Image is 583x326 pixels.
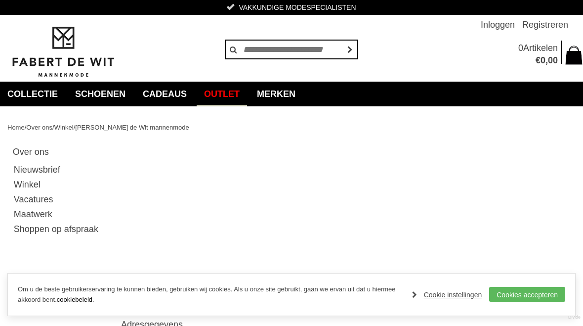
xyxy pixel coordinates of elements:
a: Cadeaus [135,82,194,106]
a: Schoenen [68,82,133,106]
a: Nieuwsbrief [13,162,109,177]
a: Merken [250,82,303,106]
span: 00 [548,55,558,65]
a: Vacatures [13,192,109,207]
a: Home [7,124,25,131]
span: 0 [518,43,523,53]
a: Inloggen [481,15,515,35]
span: € [536,55,541,65]
span: / [74,124,76,131]
a: Registreren [522,15,568,35]
span: / [25,124,27,131]
a: [PERSON_NAME] de Wit mannenmode [75,124,189,131]
a: Shoppen op afspraak [13,222,109,236]
a: Cookie instellingen [412,287,482,302]
a: Cookies accepteren [489,287,565,302]
a: Winkel [13,177,109,192]
a: Maatwerk [13,207,109,222]
span: Artikelen [523,43,558,53]
span: , [545,55,548,65]
a: Winkel [54,124,74,131]
a: Over ons [26,124,52,131]
a: cookiebeleid [57,296,92,303]
a: Outlet [197,82,247,106]
p: Om u de beste gebruikerservaring te kunnen bieden, gebruiken wij cookies. Als u onze site gebruik... [18,284,402,305]
h3: Over ons [13,146,109,157]
span: 0 [541,55,545,65]
img: Fabert de Wit [7,25,119,79]
span: / [52,124,54,131]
